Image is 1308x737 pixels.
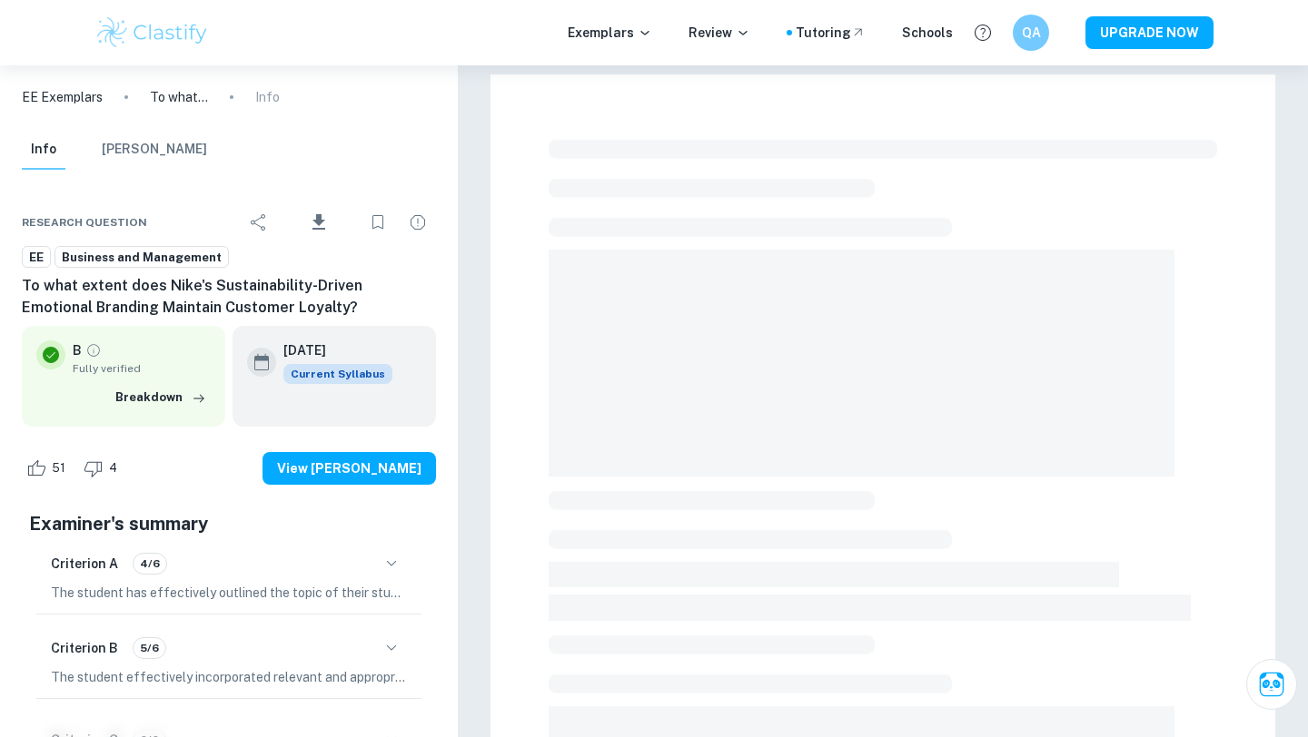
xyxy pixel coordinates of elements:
button: QA [1013,15,1049,51]
h6: To what extent does Nike's Sustainability-Driven Emotional Branding Maintain Customer Loyalty? [22,275,436,319]
span: Fully verified [73,360,211,377]
button: Help and Feedback [967,17,998,48]
h6: Criterion B [51,638,118,658]
a: Grade fully verified [85,342,102,359]
span: 4/6 [134,555,166,572]
span: 4 [99,459,127,477]
p: The student has effectively outlined the topic of their study at the beginning of the essay, maki... [51,583,407,603]
h6: QA [1021,23,1042,43]
button: View [PERSON_NAME] [263,452,436,485]
a: Business and Management [54,246,229,269]
div: This exemplar is based on the current syllabus. Feel free to refer to it for inspiration/ideas wh... [283,364,392,384]
div: Bookmark [360,204,396,241]
h6: Criterion A [51,554,118,574]
a: Tutoring [796,23,866,43]
p: B [73,340,82,360]
span: 51 [42,459,75,477]
h5: Examiner's summary [29,510,429,537]
button: Ask Clai [1246,659,1297,710]
button: Info [22,130,65,170]
button: UPGRADE NOW [1085,16,1214,49]
p: Exemplars [568,23,652,43]
p: Info [255,87,280,107]
span: 5/6 [134,640,165,656]
p: Review [689,23,750,43]
span: Research question [22,214,147,231]
div: Dislike [79,454,127,483]
div: Download [281,199,356,246]
button: Breakdown [111,384,211,411]
p: To what extent does Nike's Sustainability-Driven Emotional Branding Maintain Customer Loyalty? [150,87,208,107]
h6: [DATE] [283,340,378,360]
span: Business and Management [55,249,228,267]
p: The student effectively incorporated relevant and appropriate source material in their essay, par... [51,667,407,687]
div: Like [22,454,75,483]
a: EE [22,246,51,269]
a: EE Exemplars [22,87,103,107]
span: EE [23,249,50,267]
a: Schools [902,23,953,43]
div: Report issue [400,204,436,241]
div: Share [241,204,277,241]
button: [PERSON_NAME] [102,130,207,170]
img: Clastify logo [94,15,210,51]
span: Current Syllabus [283,364,392,384]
